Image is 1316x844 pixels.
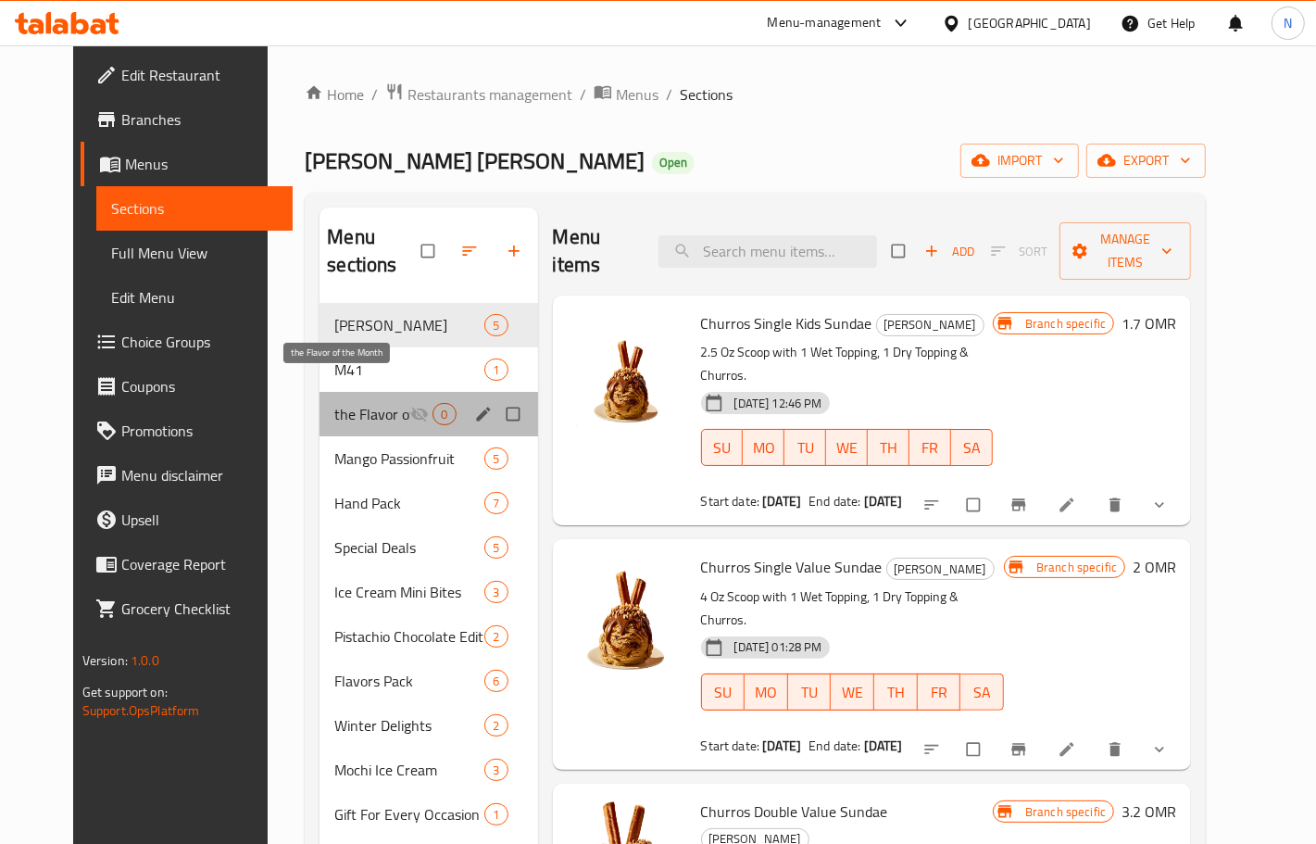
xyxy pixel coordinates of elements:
div: Ice Cream Mini Bites3 [320,570,537,614]
button: Add [920,237,979,266]
span: WE [833,435,860,461]
a: Promotions [81,409,293,453]
button: show more [1139,485,1184,525]
span: Branch specific [1018,315,1113,333]
button: WE [831,674,874,711]
span: Grocery Checklist [121,598,278,620]
div: Mochi Ice Cream [334,759,484,781]
span: Flavors Pack [334,670,484,692]
button: SA [960,674,1004,711]
a: Menu disclaimer [81,453,293,498]
a: Home [305,83,364,106]
span: 1 [485,806,507,824]
span: Sections [111,197,278,220]
button: sort-choices [911,729,956,770]
span: 7 [485,495,507,512]
span: Ice Cream Mini Bites [334,581,484,603]
div: Flavors Pack6 [320,659,537,703]
nav: breadcrumb [305,82,1206,107]
span: Edit Menu [111,286,278,309]
span: 0 [433,406,455,423]
span: Version: [82,649,128,673]
button: delete [1095,485,1139,525]
svg: Show Choices [1150,740,1169,759]
div: Churros Sundae [886,558,995,580]
h2: Menu sections [327,223,420,279]
button: Branch-specific-item [998,485,1043,525]
div: Churros Sundae [876,314,984,336]
h2: Menu items [553,223,637,279]
span: TH [875,435,902,461]
span: Promotions [121,420,278,442]
svg: Inactive section [410,405,429,423]
h6: 2 OMR [1133,554,1176,580]
button: MO [743,429,784,466]
button: Add section [494,231,538,271]
span: Add [924,241,974,262]
span: [PERSON_NAME] [334,314,484,336]
span: Sections [680,83,733,106]
span: Churros Double Value Sundae [701,798,888,825]
span: Branch specific [1018,803,1113,821]
span: Select all sections [410,233,449,269]
span: export [1101,149,1191,172]
button: Manage items [1059,222,1191,280]
a: Full Menu View [96,231,293,275]
div: Churros Sundae [334,314,484,336]
span: TU [792,435,819,461]
div: Mango Passionfruit [334,447,484,470]
span: Choice Groups [121,331,278,353]
span: 3 [485,584,507,601]
a: Edit menu item [1058,740,1080,759]
div: the Flavor of the Month0edit [320,392,537,436]
div: items [484,581,508,603]
span: SU [709,679,738,706]
b: [DATE] [762,489,801,513]
span: SU [709,435,736,461]
span: Full Menu View [111,242,278,264]
span: Start date: [701,489,760,513]
a: Edit menu item [1058,496,1080,514]
div: items [484,714,508,737]
div: items [484,803,508,825]
b: [DATE] [864,489,903,513]
span: Get support on: [82,680,168,704]
div: items [484,359,508,381]
a: Sections [96,186,293,231]
div: items [484,492,508,514]
button: sort-choices [911,485,956,525]
a: Grocery Checklist [81,586,293,631]
span: TU [796,679,824,706]
span: End date: [808,489,860,513]
span: Coupons [121,375,278,397]
div: Gift For Every Occasion [334,803,484,825]
div: Special Deals5 [320,525,537,570]
a: Menus [81,142,293,186]
button: MO [745,674,788,711]
a: Upsell [81,498,293,542]
span: 1.0.0 [131,649,159,673]
span: Winter Delights [334,714,484,737]
a: Edit Menu [96,275,293,320]
span: Select to update [956,487,995,523]
a: Support.OpsPlatform [82,699,200,723]
span: Menu disclaimer [121,464,278,486]
a: Choice Groups [81,320,293,364]
span: 5 [485,450,507,468]
span: Pistachio Chocolate Edition [334,625,484,648]
span: [PERSON_NAME] [887,559,994,580]
span: SA [968,679,996,706]
button: show more [1139,729,1184,770]
span: TH [882,679,910,706]
span: M41 [334,359,484,381]
span: Hand Pack [334,492,484,514]
span: Start date: [701,734,760,758]
span: MO [750,435,777,461]
span: Select section first [979,237,1059,266]
span: import [975,149,1064,172]
div: Pistachio Chocolate Edition2 [320,614,537,659]
img: Churros Single Kids Sundae [568,310,686,429]
div: [PERSON_NAME]5 [320,303,537,347]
